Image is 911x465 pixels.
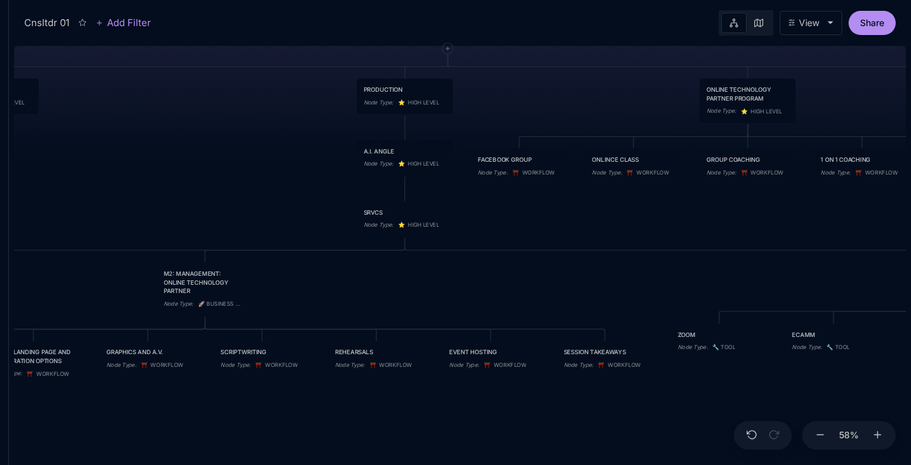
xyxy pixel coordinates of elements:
[512,168,555,177] span: ️ WORKFLOW
[792,330,875,339] div: ECAMM
[564,348,647,357] div: SESSION TAKEAWAYS
[484,361,492,368] i: ⛩
[357,78,454,115] div: PRODUCTIONNode Type:⭐️ HIGH LEVEL
[369,361,412,369] span: ️ WORKFLOW
[626,168,669,177] span: ️ WORKFLOW
[220,348,303,357] div: SCRIPTWRITING
[449,348,532,357] div: EVENT HOSTING
[484,361,526,369] span: ️ WORKFLOW
[364,208,447,217] div: SRVCS
[712,344,721,351] i: 🔧
[157,262,254,315] div: M2: MANAGEMENT: ONLINE TECHNOLOGY PARTNERNode Type:🚀BUSINESS MODEL
[592,155,675,164] div: ONLINCE CLASS
[564,361,594,369] div: Node Type :
[814,148,910,185] div: 1 ON 1 COACHINGNode Type:⛩️ WORKFLOW
[834,421,864,450] button: 58%
[471,148,568,185] div: FACEBOOK GROUPNode Type:⛩️ WORKFLOW
[557,341,654,377] div: SESSION TAKEAWAYSNode Type:⛩️ WORKFLOW
[592,168,622,177] div: Node Type :
[671,323,768,359] div: ZOOMNode Type:🔧TOOL
[213,341,310,377] div: SCRIPTWRITINGNode Type:⛩️ WORKFLOW
[799,18,819,28] div: View
[849,11,896,35] button: Share
[398,161,406,168] i: ⭐
[99,341,196,377] div: GRAPHICS AND A.V.Node Type:⛩️ WORKFLOW
[398,99,406,106] i: ⭐
[328,341,425,377] div: REHEARSALSNode Type:⛩️ WORKFLOW
[164,299,194,308] div: Node Type :
[780,11,842,35] button: View
[699,148,796,185] div: GROUP COACHINGNode Type:⛩️ WORKFLOW
[255,361,263,368] i: ⛩
[855,168,898,177] span: ️ WORKFLOW
[220,361,250,369] div: Node Type :
[826,344,835,351] i: 🔧
[512,169,520,176] i: ⛩
[598,361,606,368] i: ⛩
[398,98,440,107] span: ️ HIGH LEVEL
[741,108,749,115] i: ⭐
[255,361,298,369] span: ️ WORKFLOW
[26,370,34,377] i: ⛩
[826,343,849,352] span: TOOL
[106,348,189,357] div: GRAPHICS AND A.V.
[678,330,761,339] div: ZOOM
[699,78,796,124] div: ONLINE TECHNOLOGY PARTNER PROGRAMNode Type:⭐️ HIGH LEVEL
[821,155,903,164] div: 1 ON 1 COACHING
[398,159,440,168] span: ️ HIGH LEVEL
[398,220,440,229] span: ️ HIGH LEVEL
[712,343,735,352] span: TOOL
[364,98,394,107] div: Node Type :
[335,348,418,357] div: REHEARSALS
[24,15,69,31] div: Cnsltdr 01
[785,323,882,359] div: ECAMMNode Type:🔧TOOL
[478,155,561,164] div: FACEBOOK GROUP
[442,341,539,377] div: EVENT HOSTINGNode Type:⛩️ WORKFLOW
[364,159,394,168] div: Node Type :
[626,169,635,176] i: ⛩
[678,343,708,352] div: Node Type :
[598,361,640,369] span: ️ WORKFLOW
[398,222,406,229] i: ⭐
[106,361,136,369] div: Node Type :
[357,139,454,176] div: A.I. ANGLENode Type:⭐️ HIGH LEVEL
[357,201,454,237] div: SRVCSNode Type:⭐️ HIGH LEVEL
[103,15,151,31] span: Add Filter
[707,107,736,116] div: Node Type :
[821,168,850,177] div: Node Type :
[96,15,151,31] button: Add Filter
[198,299,245,308] span: BUSINESS MODEL
[141,361,183,369] span: ️ WORKFLOW
[478,168,508,177] div: Node Type :
[364,147,447,155] div: A.I. ANGLE
[198,300,206,307] i: 🚀
[364,85,447,94] div: PRODUCTION
[164,269,247,296] div: M2: MANAGEMENT: ONLINE TECHNOLOGY PARTNER
[26,369,69,378] span: ️ WORKFLOW
[369,361,378,368] i: ⛩
[741,169,749,176] i: ⛩
[707,155,789,164] div: GROUP COACHING
[855,169,863,176] i: ⛩
[141,361,149,368] i: ⛩
[707,168,736,177] div: Node Type :
[741,168,784,177] span: ️ WORKFLOW
[364,220,394,229] div: Node Type :
[707,85,789,103] div: ONLINE TECHNOLOGY PARTNER PROGRAM
[449,361,479,369] div: Node Type :
[335,361,365,369] div: Node Type :
[792,343,822,352] div: Node Type :
[741,107,782,116] span: ️ HIGH LEVEL
[585,148,682,185] div: ONLINCE CLASSNode Type:⛩️ WORKFLOW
